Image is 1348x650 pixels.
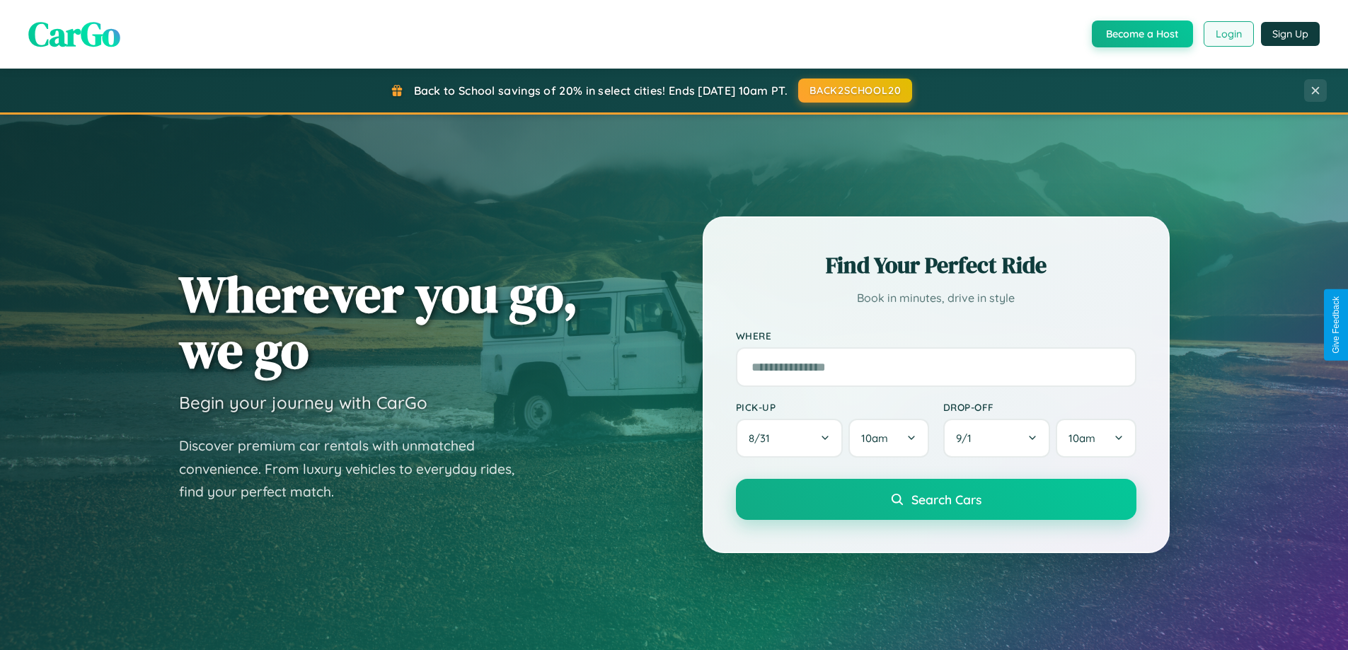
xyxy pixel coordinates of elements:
span: 8 / 31 [749,431,777,445]
p: Discover premium car rentals with unmatched convenience. From luxury vehicles to everyday rides, ... [179,434,533,504]
label: Where [736,330,1136,342]
h1: Wherever you go, we go [179,266,578,378]
label: Drop-off [943,401,1136,413]
button: Sign Up [1261,22,1320,46]
button: 10am [848,419,928,458]
span: CarGo [28,11,120,57]
h2: Find Your Perfect Ride [736,250,1136,281]
button: 8/31 [736,419,843,458]
span: 10am [1068,431,1095,445]
button: Search Cars [736,479,1136,520]
span: 9 / 1 [956,431,979,445]
button: Become a Host [1092,21,1193,47]
span: Search Cars [911,492,981,507]
button: BACK2SCHOOL20 [798,79,912,103]
button: 10am [1056,419,1136,458]
span: 10am [861,431,888,445]
span: Back to School savings of 20% in select cities! Ends [DATE] 10am PT. [414,83,788,98]
p: Book in minutes, drive in style [736,288,1136,308]
div: Give Feedback [1331,296,1341,354]
button: Login [1204,21,1254,47]
label: Pick-up [736,401,929,413]
h3: Begin your journey with CarGo [179,392,427,413]
button: 9/1 [943,419,1051,458]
